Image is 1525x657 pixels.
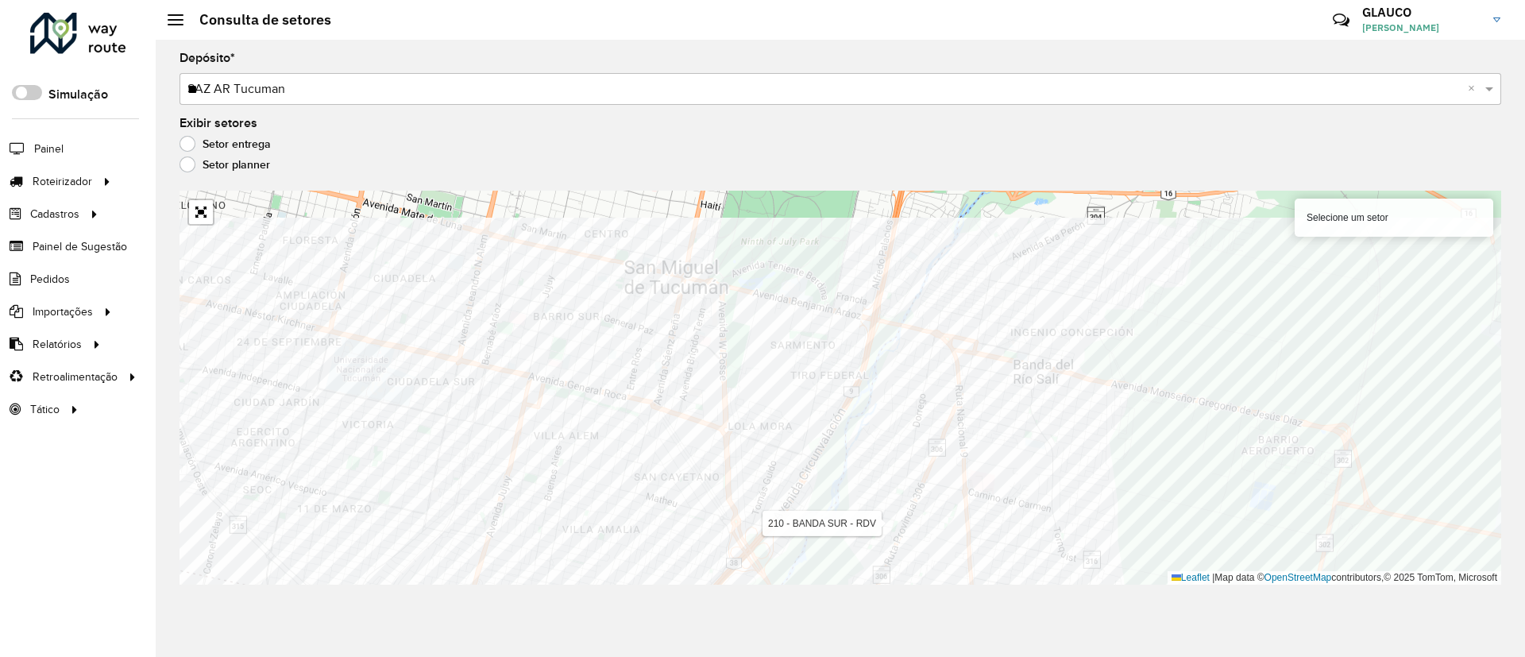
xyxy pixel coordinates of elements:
div: Map data © contributors,© 2025 TomTom, Microsoft [1168,571,1501,585]
h2: Consulta de setores [183,11,331,29]
span: Tático [30,401,60,418]
a: OpenStreetMap [1264,572,1332,583]
span: | [1212,572,1214,583]
span: Importações [33,303,93,320]
a: Abrir mapa em tela cheia [189,200,213,224]
label: Setor planner [180,157,270,172]
label: Exibir setores [180,114,257,133]
span: Painel [34,141,64,157]
span: Relatórios [33,336,82,353]
a: Contato Rápido [1324,3,1358,37]
span: Cadastros [30,206,79,222]
span: Roteirizador [33,173,92,190]
span: Pedidos [30,271,70,288]
span: [PERSON_NAME] [1362,21,1481,35]
label: Simulação [48,85,108,104]
label: Setor entrega [180,136,271,152]
label: Depósito [180,48,235,68]
span: Painel de Sugestão [33,238,127,255]
span: Retroalimentação [33,369,118,385]
span: Clear all [1468,79,1481,99]
a: Leaflet [1172,572,1210,583]
div: Selecione um setor [1295,199,1493,237]
h3: GLAUCO [1362,5,1481,20]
